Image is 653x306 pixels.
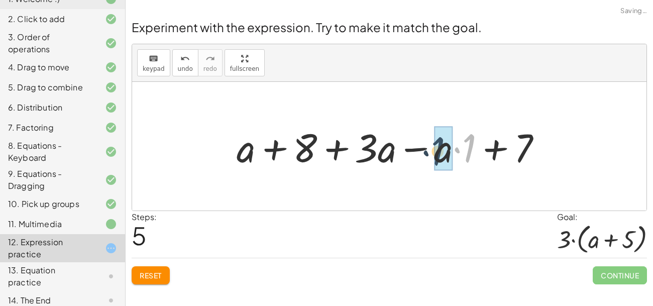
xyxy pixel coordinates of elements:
[203,65,217,72] span: redo
[620,6,647,16] span: Saving…
[132,20,482,35] span: Experiment with the expression. Try to make it match the goal.
[8,122,89,134] div: 7. Factoring
[105,61,117,73] i: Task finished and correct.
[105,81,117,93] i: Task finished and correct.
[198,49,223,76] button: redoredo
[8,81,89,93] div: 5. Drag to combine
[105,146,117,158] i: Task finished and correct.
[180,53,190,65] i: undo
[8,31,89,55] div: 3. Order of operations
[105,242,117,254] i: Task started.
[137,49,170,76] button: keyboardkeypad
[105,122,117,134] i: Task finished and correct.
[132,212,157,222] label: Steps:
[230,65,259,72] span: fullscreen
[557,211,647,223] div: Goal:
[105,198,117,210] i: Task finished and correct.
[132,220,147,251] span: 5
[105,270,117,282] i: Task not started.
[178,65,193,72] span: undo
[8,61,89,73] div: 4. Drag to move
[205,53,215,65] i: redo
[105,101,117,114] i: Task finished and correct.
[140,271,162,280] span: Reset
[105,218,117,230] i: Task finished.
[105,13,117,25] i: Task finished and correct.
[8,264,89,288] div: 13. Equation practice
[132,266,170,284] button: Reset
[8,168,89,192] div: 9. Equations - Dragging
[105,174,117,186] i: Task finished and correct.
[8,140,89,164] div: 8. Equations - Keyboard
[8,13,89,25] div: 2. Click to add
[8,198,89,210] div: 10. Pick up groups
[149,53,158,65] i: keyboard
[105,37,117,49] i: Task finished and correct.
[225,49,265,76] button: fullscreen
[8,236,89,260] div: 12. Expression practice
[143,65,165,72] span: keypad
[8,101,89,114] div: 6. Distribution
[172,49,198,76] button: undoundo
[8,218,89,230] div: 11. Multimedia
